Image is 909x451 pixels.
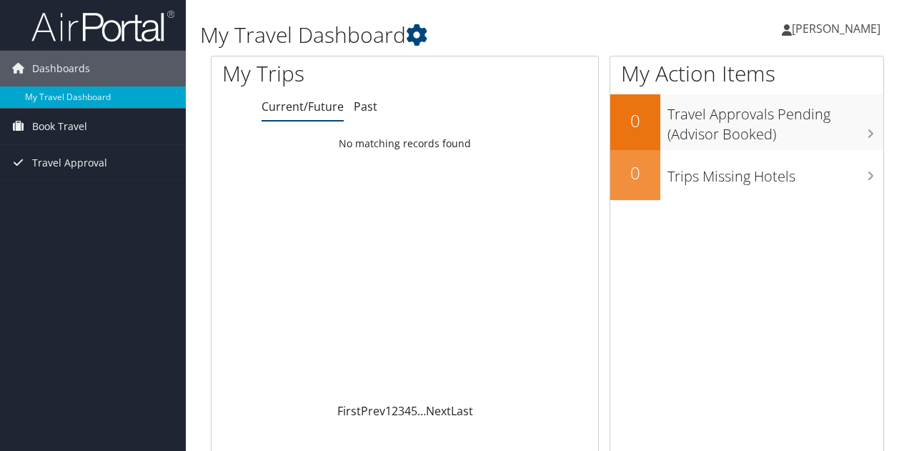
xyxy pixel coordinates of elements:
a: Prev [361,403,385,419]
td: No matching records found [212,131,598,157]
a: Next [426,403,451,419]
a: 4 [404,403,411,419]
span: … [417,403,426,419]
a: Past [354,99,377,114]
h1: My Travel Dashboard [200,20,663,50]
a: 2 [392,403,398,419]
a: 0Travel Approvals Pending (Advisor Booked) [610,94,883,149]
h3: Travel Approvals Pending (Advisor Booked) [667,97,883,144]
a: 1 [385,403,392,419]
span: [PERSON_NAME] [792,21,880,36]
span: Travel Approval [32,145,107,181]
a: 3 [398,403,404,419]
a: 5 [411,403,417,419]
h1: My Action Items [610,59,883,89]
span: Dashboards [32,51,90,86]
a: 0Trips Missing Hotels [610,150,883,200]
a: Current/Future [262,99,344,114]
a: Last [451,403,473,419]
a: [PERSON_NAME] [782,7,895,50]
img: airportal-logo.png [31,9,174,43]
h3: Trips Missing Hotels [667,159,883,187]
h2: 0 [610,109,660,133]
h2: 0 [610,161,660,185]
h1: My Trips [222,59,427,89]
a: First [337,403,361,419]
span: Book Travel [32,109,87,144]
